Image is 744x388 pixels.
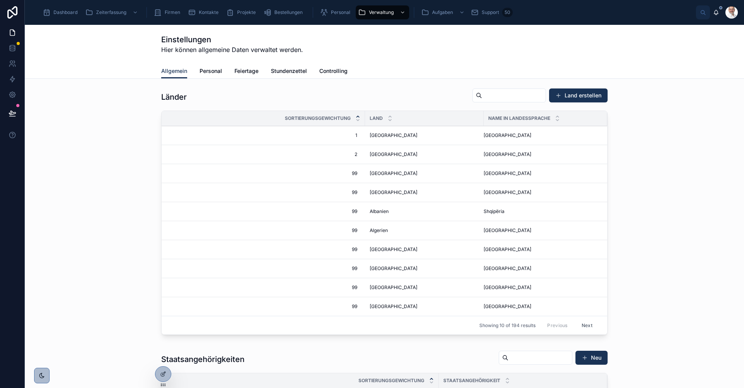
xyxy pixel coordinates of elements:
[186,5,224,19] a: Kontakte
[484,151,531,158] span: [GEOGRAPHIC_DATA]
[40,5,83,19] a: Dashboard
[370,151,479,158] a: [GEOGRAPHIC_DATA]
[319,64,348,80] a: Controlling
[152,5,186,19] a: Firmen
[370,151,417,158] span: [GEOGRAPHIC_DATA]
[370,208,389,215] span: Albanien
[331,9,350,16] span: Personal
[549,88,608,102] a: Land erstellen
[161,34,303,45] h1: Einstellungen
[174,265,357,272] span: 99
[319,67,348,75] span: Controlling
[370,208,479,215] a: Albanien
[484,132,598,139] a: [GEOGRAPHIC_DATA]
[53,9,77,16] span: Dashboard
[171,243,360,256] a: 99
[174,246,357,253] span: 99
[484,227,531,234] span: [GEOGRAPHIC_DATA]
[370,132,479,139] a: [GEOGRAPHIC_DATA]
[171,262,360,275] a: 99
[161,354,245,365] h1: Staatsangehörigkeiten
[484,265,531,272] span: [GEOGRAPHIC_DATA]
[171,281,360,294] a: 99
[369,9,394,16] span: Verwaltung
[174,284,357,291] span: 99
[370,265,417,272] span: [GEOGRAPHIC_DATA]
[484,189,531,196] span: [GEOGRAPHIC_DATA]
[443,378,500,384] span: Staatsangehörigkeit
[285,115,351,121] span: Sortierungsgewichtung
[370,170,479,177] a: [GEOGRAPHIC_DATA]
[174,189,357,196] span: 99
[161,64,187,79] a: Allgemein
[199,9,219,16] span: Kontakte
[171,300,360,313] a: 99
[484,303,531,310] span: [GEOGRAPHIC_DATA]
[370,303,417,310] span: [GEOGRAPHIC_DATA]
[370,227,479,234] a: Algerien
[432,9,453,16] span: Aufgaben
[370,265,479,272] a: [GEOGRAPHIC_DATA]
[224,5,261,19] a: Projekte
[161,45,303,54] span: Hier können allgemeine Daten verwaltet werden.
[479,322,536,329] span: Showing 10 of 194 results
[484,227,598,234] a: [GEOGRAPHIC_DATA]
[484,189,598,196] a: [GEOGRAPHIC_DATA]
[271,67,307,75] span: Stundenzettel
[37,4,696,21] div: scrollable content
[370,132,417,139] span: [GEOGRAPHIC_DATA]
[484,265,598,272] a: [GEOGRAPHIC_DATA]
[370,189,479,196] a: [GEOGRAPHIC_DATA]
[237,9,256,16] span: Projekte
[261,5,308,19] a: Bestellungen
[484,132,531,139] span: [GEOGRAPHIC_DATA]
[234,67,258,75] span: Feiertage
[484,170,531,177] span: [GEOGRAPHIC_DATA]
[484,246,598,253] a: [GEOGRAPHIC_DATA]
[370,284,479,291] a: [GEOGRAPHIC_DATA]
[484,208,598,215] a: Shqipëria
[171,167,360,180] a: 99
[358,378,424,384] span: Sortierungsgewichtung
[274,9,303,16] span: Bestellungen
[174,151,357,158] span: 2
[502,8,513,17] div: 50
[200,67,222,75] span: Personal
[83,5,142,19] a: Zeiterfassung
[370,170,417,177] span: [GEOGRAPHIC_DATA]
[174,170,357,177] span: 99
[171,205,360,218] a: 99
[271,64,307,80] a: Stundenzettel
[484,303,598,310] a: [GEOGRAPHIC_DATA]
[174,208,357,215] span: 99
[370,227,388,234] span: Algerien
[161,67,187,75] span: Allgemein
[318,5,356,19] a: Personal
[575,351,608,365] button: Neu
[171,224,360,237] a: 99
[234,64,258,80] a: Feiertage
[468,5,515,19] a: Support50
[482,9,499,16] span: Support
[488,115,550,121] span: Name in Landessprache
[484,170,598,177] a: [GEOGRAPHIC_DATA]
[161,92,187,102] h1: Länder
[370,246,417,253] span: [GEOGRAPHIC_DATA]
[96,9,126,16] span: Zeiterfassung
[174,132,357,139] span: 1
[484,246,531,253] span: [GEOGRAPHIC_DATA]
[484,284,531,291] span: [GEOGRAPHIC_DATA]
[171,148,360,161] a: 2
[174,227,357,234] span: 99
[370,303,479,310] a: [GEOGRAPHIC_DATA]
[370,284,417,291] span: [GEOGRAPHIC_DATA]
[370,189,417,196] span: [GEOGRAPHIC_DATA]
[200,64,222,80] a: Personal
[171,129,360,142] a: 1
[484,208,505,215] span: Shqipëria
[484,284,598,291] a: [GEOGRAPHIC_DATA]
[484,151,598,158] a: [GEOGRAPHIC_DATA]
[174,303,357,310] span: 99
[576,319,598,331] button: Next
